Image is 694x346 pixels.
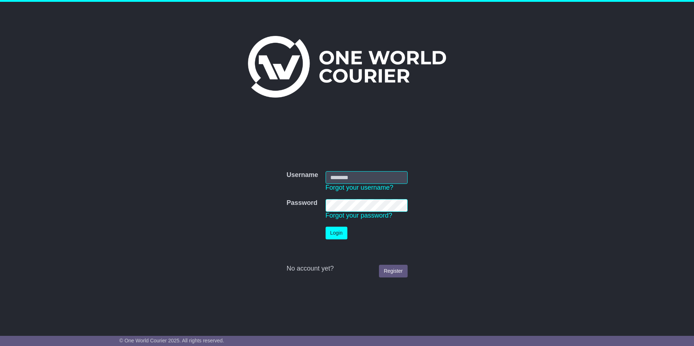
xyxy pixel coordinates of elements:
a: Register [379,265,407,277]
label: Password [286,199,317,207]
label: Username [286,171,318,179]
a: Forgot your username? [326,184,393,191]
a: Forgot your password? [326,212,392,219]
img: One World [248,36,446,98]
button: Login [326,227,347,239]
div: No account yet? [286,265,407,273]
span: © One World Courier 2025. All rights reserved. [119,338,224,343]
